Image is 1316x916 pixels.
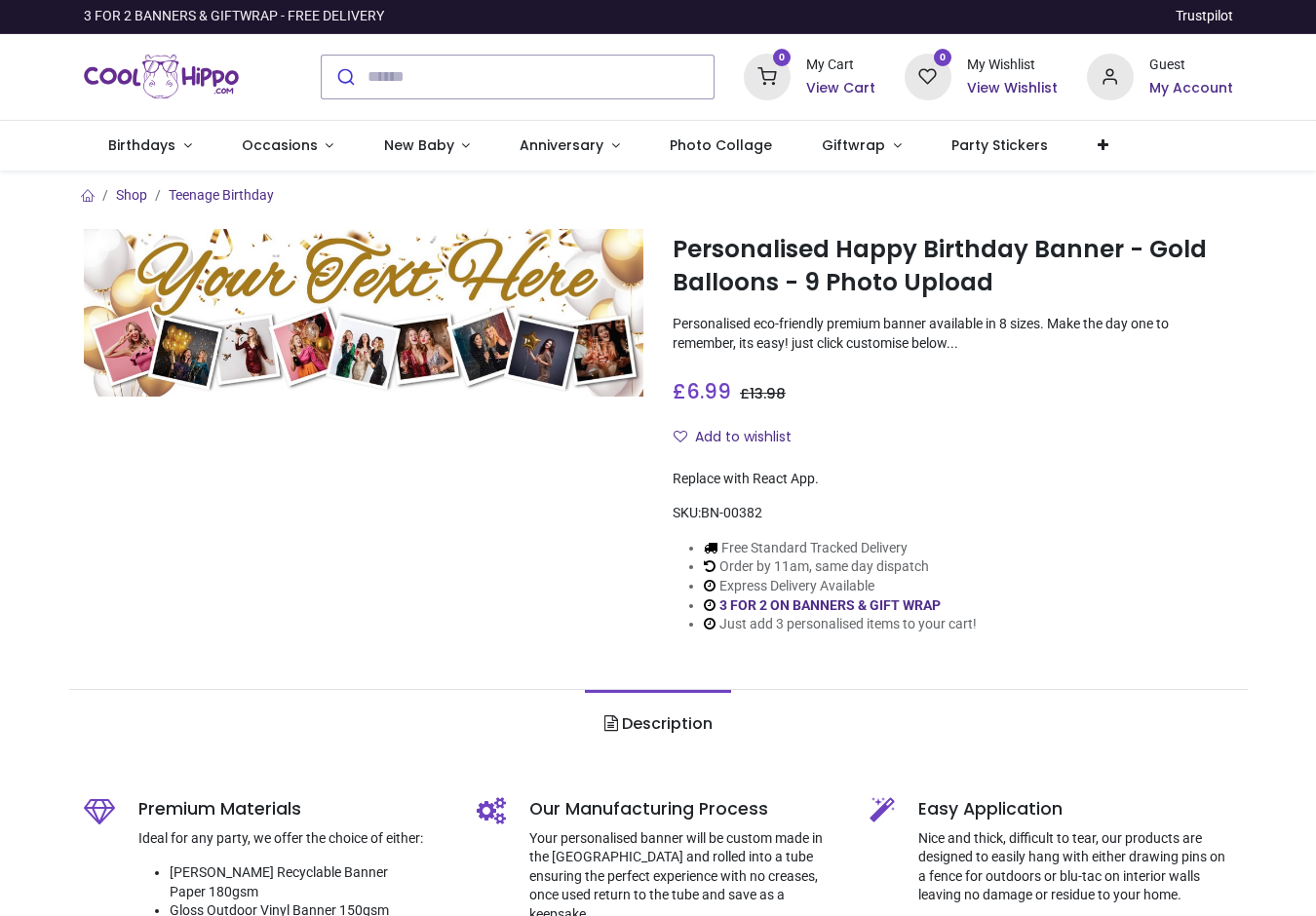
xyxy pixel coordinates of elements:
[806,56,875,75] div: My Cart
[84,121,217,172] a: Birthdays
[673,421,808,454] button: Add to wishlistAdd to wishlist
[797,121,927,172] a: Giftwrap
[719,597,941,613] a: 3 FOR 2 ON BANNERS & GIFT WRAP
[750,384,786,403] span: 13.98
[1149,79,1233,98] a: My Account
[951,135,1048,155] span: Party Stickers
[170,863,447,901] li: [PERSON_NAME] Recyclable Banner Paper 180gsm
[673,504,1233,523] div: SKU:
[967,79,1058,98] a: View Wishlist
[673,233,1233,300] h1: Personalised Happy Birthday Banner - Gold Balloons - 9 Photo Upload
[216,121,359,172] a: Occasions
[704,557,977,577] li: Order by 11am, same day dispatch
[704,539,977,558] li: Free Standard Tracked Delivery
[701,505,762,520] span: BN-00382
[84,229,644,397] img: Personalised Happy Birthday Banner - Gold Balloons - 9 Photo Upload
[1149,56,1233,75] div: Guest
[773,49,792,67] sup: 0
[116,187,147,203] a: Shop
[918,797,1233,821] h5: Easy Application
[822,135,885,155] span: Giftwrap
[918,829,1233,905] p: Nice and thick, difficult to tear, our products are designed to easily hang with either drawing p...
[673,315,1233,353] p: Personalised eco-friendly premium banner available in 8 sizes. Make the day one to remember, its ...
[740,384,786,403] span: £
[359,121,495,172] a: New Baby
[905,67,951,83] a: 0
[495,121,645,172] a: Anniversary
[673,470,1233,489] div: Replace with React App.
[169,187,274,203] a: Teenage Birthday
[686,377,731,405] span: 6.99
[84,7,384,26] div: 3 FOR 2 BANNERS & GIFTWRAP - FREE DELIVERY
[84,50,240,104] img: Cool Hippo
[674,430,687,443] i: Add to wishlist
[529,797,840,821] h5: Our Manufacturing Process
[670,135,772,155] span: Photo Collage
[806,79,875,98] a: View Cart
[138,797,447,821] h5: Premium Materials
[585,690,730,758] a: Description
[384,135,454,155] span: New Baby
[108,135,175,155] span: Birthdays
[744,67,791,83] a: 0
[520,135,603,155] span: Anniversary
[84,50,240,104] a: Logo of Cool Hippo
[1176,7,1233,26] a: Trustpilot
[704,615,977,634] li: Just add 3 personalised items to your cart!
[322,56,368,98] button: Submit
[934,49,952,67] sup: 0
[242,135,318,155] span: Occasions
[138,829,447,849] p: Ideal for any party, we offer the choice of either:
[673,377,731,405] span: £
[704,577,977,596] li: Express Delivery Available
[967,56,1058,75] div: My Wishlist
